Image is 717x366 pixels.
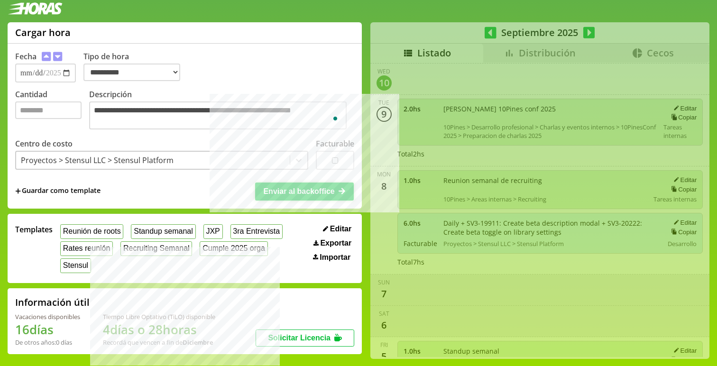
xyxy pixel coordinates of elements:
button: Enviar al backoffice [255,183,354,201]
span: Editar [330,225,351,233]
button: Stensul [60,258,91,273]
span: + [15,186,21,196]
button: Editar [320,224,354,234]
h1: 4 días o 28 horas [103,321,215,338]
label: Facturable [316,138,354,149]
label: Centro de costo [15,138,73,149]
span: Exportar [320,239,351,247]
button: Recruiting Semanal [120,241,192,256]
div: Recordá que vencen a fin de [103,338,215,347]
span: Enviar al backoffice [263,187,334,195]
button: Reunión de roots [60,224,123,239]
button: Rates reunión [60,241,113,256]
span: Solicitar Licencia [268,334,331,342]
button: Exportar [311,238,354,248]
label: Tipo de hora [83,51,188,82]
button: JXP [203,224,223,239]
div: Tiempo Libre Optativo (TiLO) disponible [103,312,215,321]
button: Cumple 2025 orga [200,241,267,256]
span: Importar [320,253,350,262]
label: Cantidad [15,89,89,132]
h1: Cargar hora [15,26,71,39]
label: Descripción [89,89,354,132]
span: +Guardar como template [15,186,101,196]
textarea: To enrich screen reader interactions, please activate Accessibility in Grammarly extension settings [89,101,347,129]
span: Templates [15,224,53,235]
b: Diciembre [183,338,213,347]
div: De otros años: 0 días [15,338,80,347]
img: logotipo [8,2,63,15]
select: Tipo de hora [83,64,180,81]
div: Vacaciones disponibles [15,312,80,321]
h2: Información útil [15,296,90,309]
input: Cantidad [15,101,82,119]
div: Proyectos > Stensul LLC > Stensul Platform [21,155,174,165]
button: Solicitar Licencia [256,329,354,347]
label: Fecha [15,51,37,62]
button: 3ra Entrevista [230,224,283,239]
h1: 16 días [15,321,80,338]
button: Standup semanal [131,224,195,239]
